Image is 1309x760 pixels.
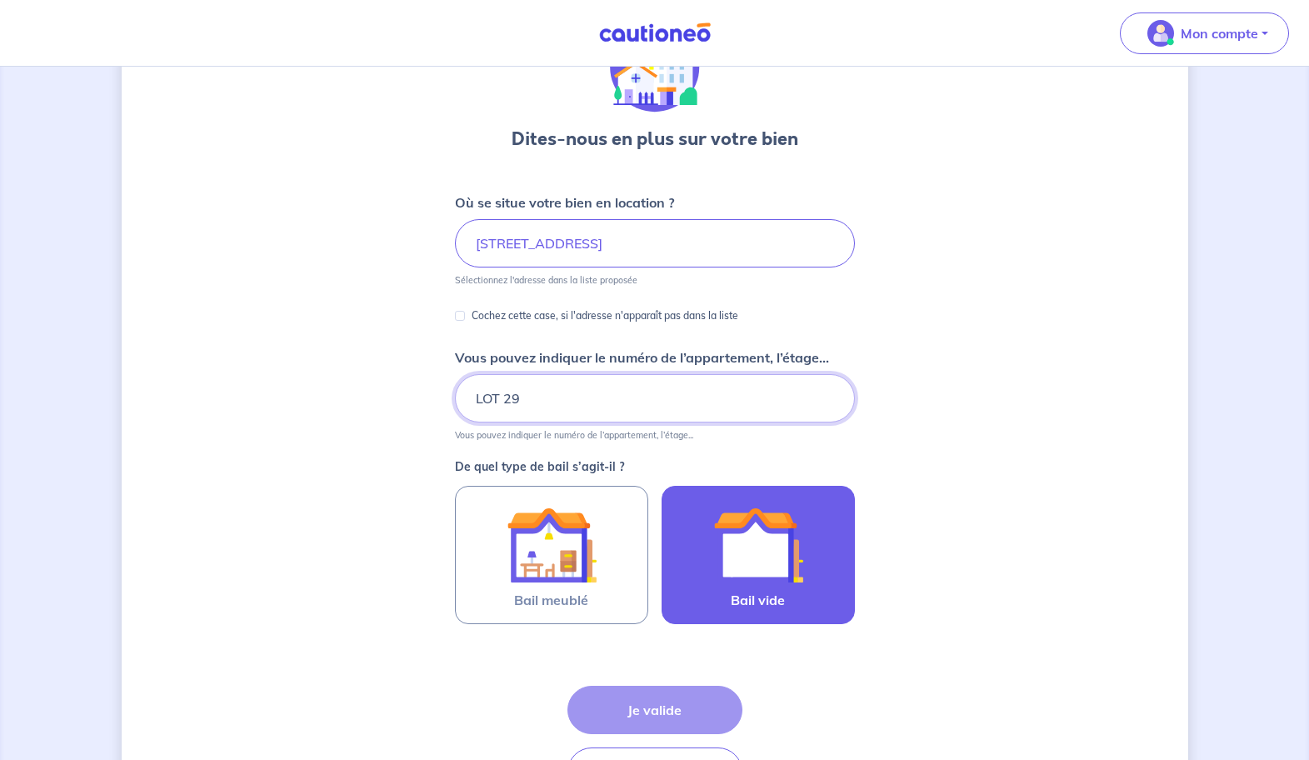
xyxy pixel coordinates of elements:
button: illu_account_valid_menu.svgMon compte [1120,12,1289,54]
p: Vous pouvez indiquer le numéro de l’appartement, l’étage... [455,347,829,367]
img: illu_furnished_lease.svg [507,500,597,590]
p: Sélectionnez l'adresse dans la liste proposée [455,274,637,286]
img: illu_empty_lease.svg [713,500,803,590]
p: Vous pouvez indiquer le numéro de l’appartement, l’étage... [455,429,693,441]
p: De quel type de bail s’agit-il ? [455,461,855,472]
span: Bail vide [731,590,785,610]
h3: Dites-nous en plus sur votre bien [512,126,798,152]
input: Appartement 2 [455,374,855,422]
img: illu_account_valid_menu.svg [1147,20,1174,47]
img: Cautioneo [592,22,717,43]
p: Où se situe votre bien en location ? [455,192,674,212]
img: illu_houses.svg [610,22,700,112]
span: Bail meublé [514,590,588,610]
input: 2 rue de paris, 59000 lille [455,219,855,267]
p: Cochez cette case, si l'adresse n'apparaît pas dans la liste [472,306,738,326]
p: Mon compte [1181,23,1258,43]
